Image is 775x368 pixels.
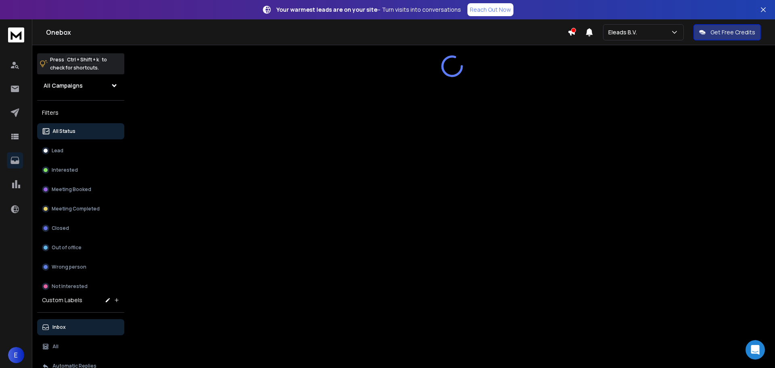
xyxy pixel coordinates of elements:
button: Not Interested [37,278,124,294]
a: Reach Out Now [467,3,513,16]
button: Out of office [37,240,124,256]
p: Inbox [52,324,66,330]
p: Get Free Credits [710,28,755,36]
button: Inbox [37,319,124,335]
p: Meeting Completed [52,206,100,212]
button: E [8,347,24,363]
button: All Campaigns [37,78,124,94]
img: logo [8,27,24,42]
button: Wrong person [37,259,124,275]
p: – Turn visits into conversations [276,6,461,14]
button: Interested [37,162,124,178]
button: Lead [37,143,124,159]
p: Out of office [52,244,82,251]
span: Ctrl + Shift + k [66,55,100,64]
p: Eleads B.V. [608,28,640,36]
button: Meeting Completed [37,201,124,217]
button: Get Free Credits [693,24,761,40]
p: Wrong person [52,264,86,270]
button: Meeting Booked [37,181,124,198]
p: Meeting Booked [52,186,91,193]
div: Open Intercom Messenger [746,340,765,360]
strong: Your warmest leads are on your site [276,6,377,13]
p: All [52,343,59,350]
h1: All Campaigns [44,82,83,90]
p: All Status [52,128,75,135]
h1: Onebox [46,27,568,37]
button: Closed [37,220,124,236]
p: Not Interested [52,283,88,290]
p: Closed [52,225,69,231]
button: All Status [37,123,124,139]
p: Interested [52,167,78,173]
p: Reach Out Now [470,6,511,14]
h3: Custom Labels [42,296,82,304]
p: Press to check for shortcuts. [50,56,107,72]
p: Lead [52,147,63,154]
h3: Filters [37,107,124,118]
button: All [37,339,124,355]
